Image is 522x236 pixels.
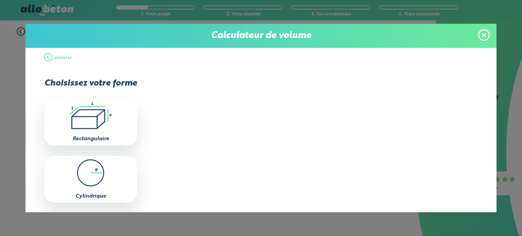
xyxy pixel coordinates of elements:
label: Cylindrique [75,194,106,199]
p: Calculateur de volume [32,31,490,41]
iframe: Help widget launcher [462,210,515,229]
label: Rectangulaire [72,136,109,142]
p: Choisissez votre forme [44,78,137,88]
button: Annuler [44,48,72,68]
